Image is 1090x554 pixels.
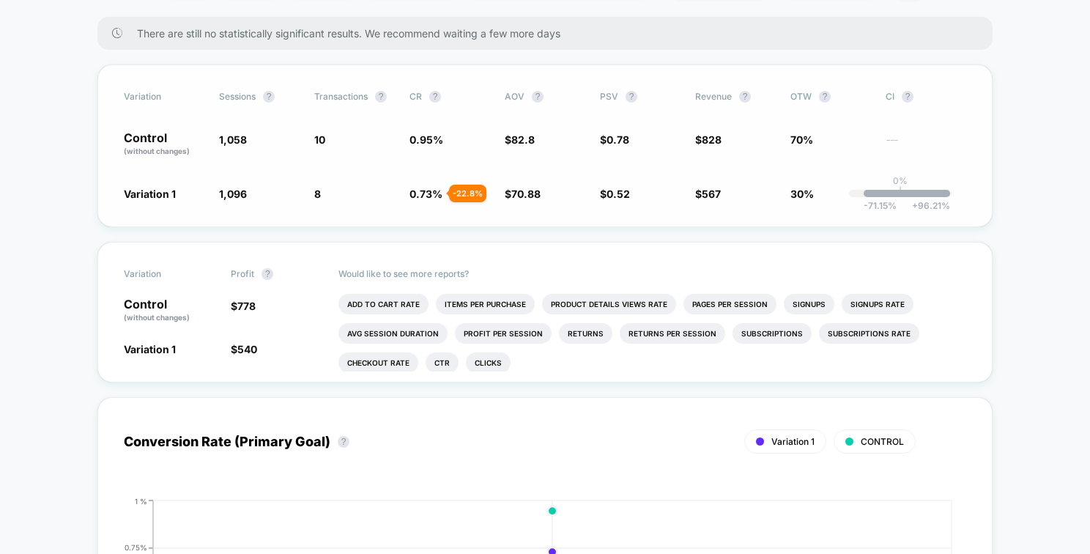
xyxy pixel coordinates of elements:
[505,188,541,200] span: $
[902,91,913,103] button: ?
[886,91,966,103] span: CI
[600,133,629,146] span: $
[449,185,486,202] div: - 22.8 %
[231,343,257,355] span: $
[314,188,321,200] span: 8
[511,133,535,146] span: 82.8
[607,133,629,146] span: 0.78
[771,436,815,447] span: Variation 1
[620,323,725,344] li: Returns Per Session
[819,323,919,344] li: Subscriptions Rate
[739,91,751,103] button: ?
[542,294,676,314] li: Product Details Views Rate
[455,323,552,344] li: Profit Per Session
[695,188,721,200] span: $
[702,188,721,200] span: 567
[532,91,544,103] button: ?
[124,343,176,355] span: Variation 1
[861,436,904,447] span: CONTROL
[338,294,429,314] li: Add To Cart Rate
[124,298,216,323] p: Control
[237,300,256,312] span: 778
[905,200,950,211] span: 96.21 %
[231,268,254,279] span: Profit
[231,300,256,312] span: $
[338,323,448,344] li: Avg Session Duration
[600,91,618,102] span: PSV
[124,147,190,155] span: (without changes)
[790,188,814,200] span: 30%
[683,294,776,314] li: Pages Per Session
[695,91,732,102] span: Revenue
[409,133,443,146] span: 0.95 %
[466,352,511,373] li: Clicks
[135,496,147,505] tspan: 1 %
[409,188,442,200] span: 0.73 %
[375,91,387,103] button: ?
[626,91,637,103] button: ?
[819,91,831,103] button: ?
[125,543,147,552] tspan: 0.75%
[733,323,812,344] li: Subscriptions
[409,91,422,102] span: CR
[219,188,247,200] span: 1,096
[600,188,630,200] span: $
[607,188,630,200] span: 0.52
[505,91,524,102] span: AOV
[262,268,273,280] button: ?
[511,188,541,200] span: 70.88
[314,91,368,102] span: Transactions
[702,133,722,146] span: 828
[124,132,204,157] p: Control
[338,436,349,448] button: ?
[899,186,902,197] p: |
[790,91,871,103] span: OTW
[436,294,535,314] li: Items Per Purchase
[237,343,257,355] span: 540
[790,133,813,146] span: 70%
[124,188,176,200] span: Variation 1
[219,133,247,146] span: 1,058
[893,175,908,186] p: 0%
[338,352,418,373] li: Checkout Rate
[314,133,325,146] span: 10
[559,323,612,344] li: Returns
[124,91,204,103] span: Variation
[124,313,190,322] span: (without changes)
[842,294,913,314] li: Signups Rate
[263,91,275,103] button: ?
[137,27,963,40] span: There are still no statistically significant results. We recommend waiting a few more days
[695,133,722,146] span: $
[505,133,535,146] span: $
[912,200,918,211] span: +
[426,352,459,373] li: Ctr
[124,268,204,280] span: Variation
[338,268,967,279] p: Would like to see more reports?
[219,91,256,102] span: Sessions
[864,200,897,211] span: -71.15 %
[886,136,966,157] span: ---
[784,294,834,314] li: Signups
[429,91,441,103] button: ?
